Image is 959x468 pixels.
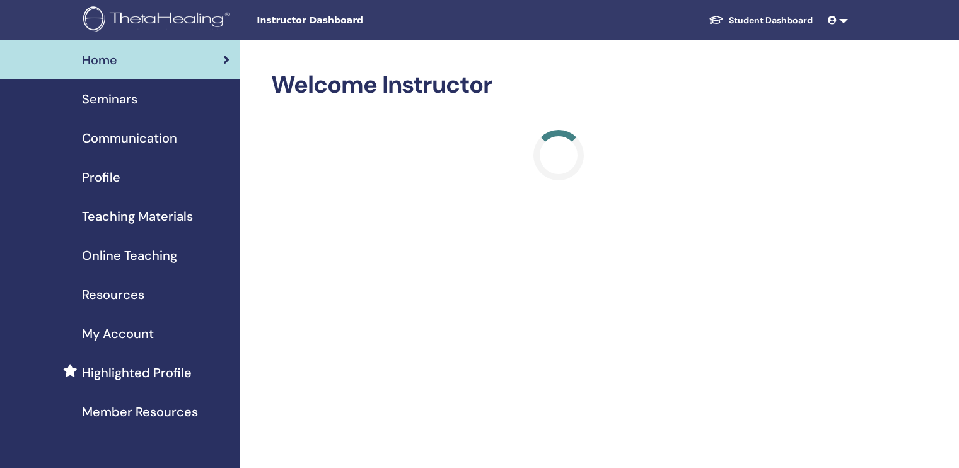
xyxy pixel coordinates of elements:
[82,402,198,421] span: Member Resources
[257,14,446,27] span: Instructor Dashboard
[82,363,192,382] span: Highlighted Profile
[82,324,154,343] span: My Account
[82,285,144,304] span: Resources
[83,6,234,35] img: logo.png
[82,207,193,226] span: Teaching Materials
[271,71,846,100] h2: Welcome Instructor
[709,15,724,25] img: graduation-cap-white.svg
[699,9,823,32] a: Student Dashboard
[82,90,137,108] span: Seminars
[82,129,177,148] span: Communication
[82,50,117,69] span: Home
[82,246,177,265] span: Online Teaching
[82,168,120,187] span: Profile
